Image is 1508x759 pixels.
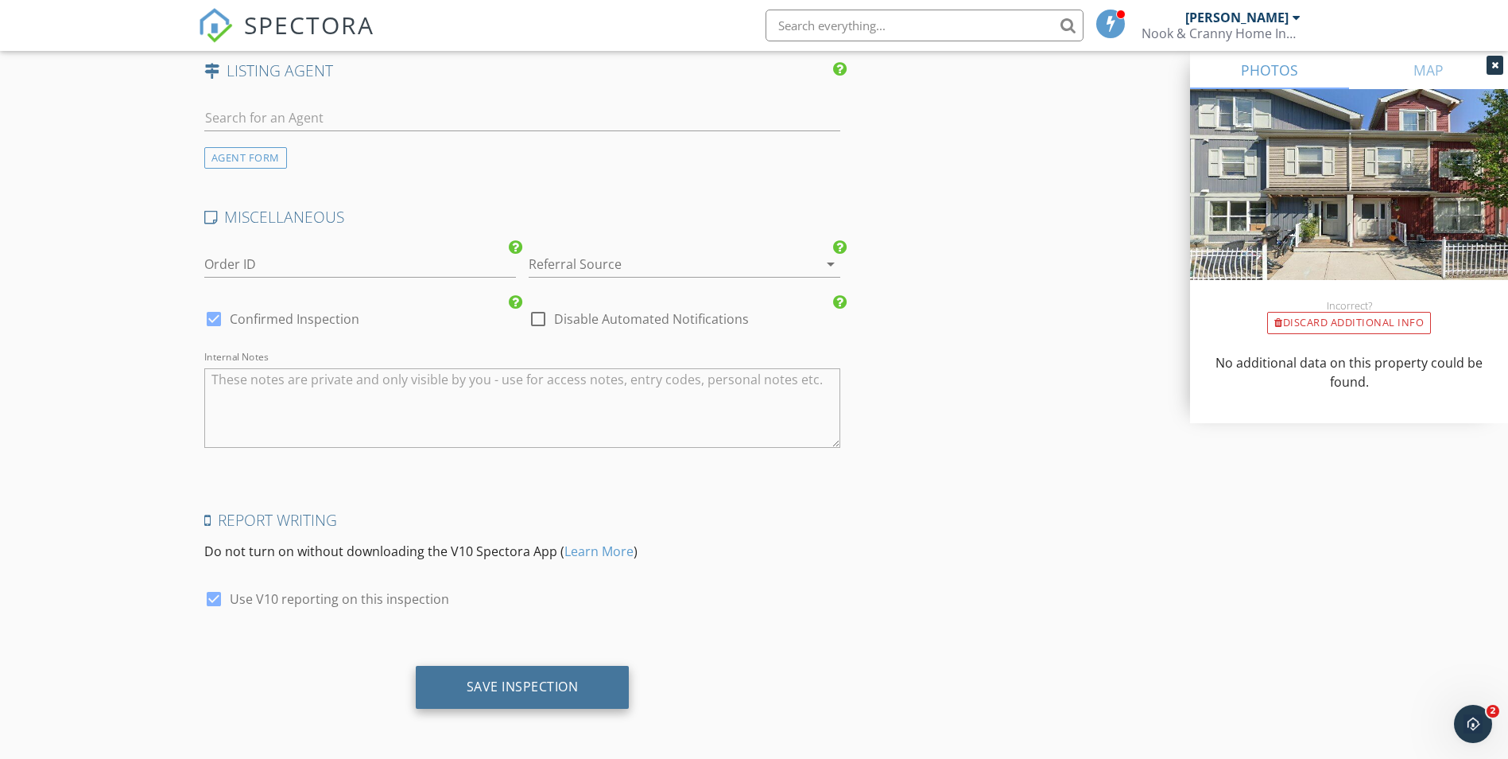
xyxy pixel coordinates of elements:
[1454,705,1492,743] iframe: Intercom live chat
[1185,10,1289,25] div: [PERSON_NAME]
[1190,51,1349,89] a: PHOTOS
[198,21,374,55] a: SPECTORA
[204,542,841,561] p: Do not turn on without downloading the V10 Spectora App ( )
[244,8,374,41] span: SPECTORA
[230,591,449,607] label: Use V10 reporting on this inspection
[1487,705,1499,718] span: 2
[230,311,359,327] label: Confirmed Inspection
[204,147,287,169] div: AGENT FORM
[467,679,579,695] div: Save Inspection
[564,543,634,560] a: Learn More
[204,368,841,448] textarea: Internal Notes
[204,60,841,81] h4: LISTING AGENT
[554,311,749,327] label: Disable Automated Notifications
[1190,299,1508,312] div: Incorrect?
[821,255,840,274] i: arrow_drop_down
[1142,25,1301,41] div: Nook & Cranny Home Inspections Ltd.
[198,8,233,43] img: The Best Home Inspection Software - Spectora
[1349,51,1508,89] a: MAP
[204,207,841,228] h4: MISCELLANEOUS
[1190,89,1508,318] img: streetview
[1209,353,1489,391] p: No additional data on this property could be found.
[1267,312,1431,334] div: Discard Additional info
[204,510,841,531] h4: Report Writing
[204,105,841,131] input: Search for an Agent
[766,10,1084,41] input: Search everything...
